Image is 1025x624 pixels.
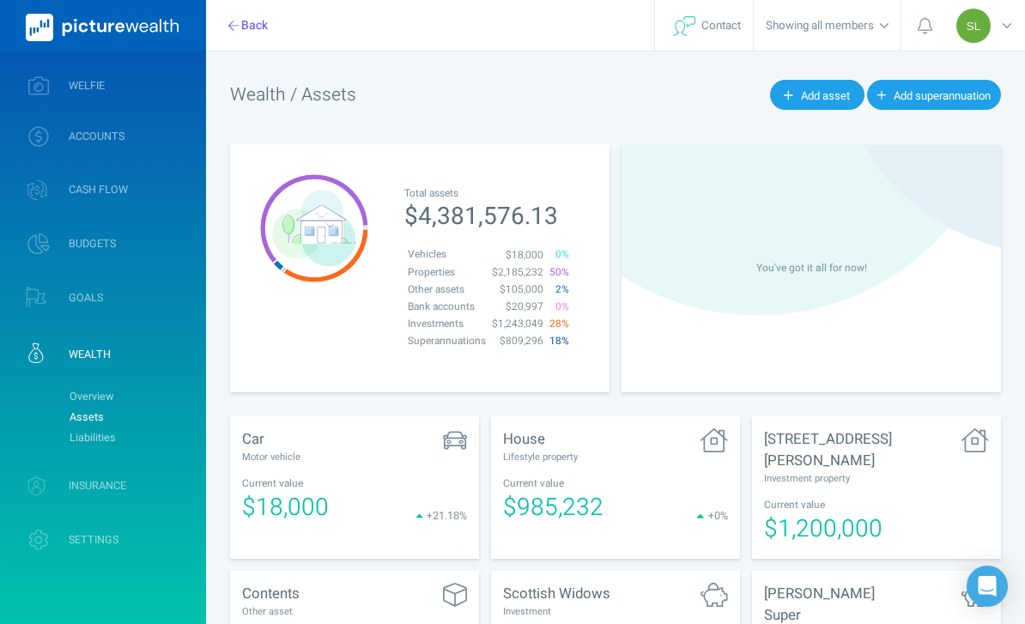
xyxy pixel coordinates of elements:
[503,476,616,491] div: Current value
[404,315,488,332] td: Investments
[967,566,1008,607] div: Open Intercom Messenger
[242,583,355,604] div: Contents
[242,428,355,450] div: Car
[546,298,572,315] td: 0 %
[61,427,200,448] a: Liabilities
[404,264,488,281] td: Properties
[69,479,126,493] span: INSURANCE
[956,9,991,43] div: Steven Lyon
[500,334,543,348] span: $809,296
[764,428,876,471] div: [STREET_ADDRESS][PERSON_NAME]
[69,237,116,251] span: BUDGETS
[503,490,603,525] span: $985,232
[708,508,728,524] span: +0%
[69,348,111,361] span: WEALTH
[242,490,329,525] span: $18,000
[546,246,572,264] td: 0 %
[218,10,279,39] button: Back
[967,20,980,33] span: SL
[230,82,616,108] h1: Wealth / Assets
[801,88,850,104] span: Add asset
[69,183,128,197] span: CASH FLOW
[61,386,200,407] a: Overview
[622,260,1001,276] div: You've got it all for now!
[770,80,864,109] button: Add asset
[427,508,467,524] span: +21.18%
[506,300,543,314] span: $20,997
[242,450,355,464] div: Motor vehicle
[404,281,488,298] td: Other assets
[673,16,695,36] img: svg+xml;base64,PHN2ZyB4bWxucz0iaHR0cDovL3d3dy53My5vcmcvMjAwMC9zdmciIHdpZHRoPSIyNyIgaGVpZ2h0PSIyNC...
[546,315,572,332] td: 28 %
[503,604,616,619] div: Investment
[242,476,355,491] div: Current value
[242,604,355,619] div: Other asset
[26,14,179,41] img: PictureWealth
[764,471,876,486] div: Investment property
[492,265,543,280] span: $2,185,232
[69,533,118,547] span: SETTINGS
[764,498,876,512] div: Current value
[404,333,488,350] td: Superannuations
[69,79,105,93] span: WELFIE
[404,199,572,234] div: $4,381,576.13
[867,80,1001,109] button: Add superannuation
[546,281,572,298] td: 2 %
[503,583,616,604] div: Scottish Widows
[503,450,616,464] div: Lifestyle property
[546,264,572,281] td: 50 %
[492,317,543,331] span: $1,243,049
[69,291,103,305] span: GOALS
[404,246,488,264] td: Vehicles
[404,186,572,201] div: Total assets
[61,407,200,427] a: Assets
[894,88,991,104] span: Add superannuation
[69,130,124,143] span: ACCOUNTS
[546,333,572,350] td: 18 %
[404,298,488,315] td: Bank accounts
[500,282,543,297] span: $105,000
[506,248,543,263] span: $18,000
[503,428,616,450] div: House
[764,512,882,547] span: $1,200,000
